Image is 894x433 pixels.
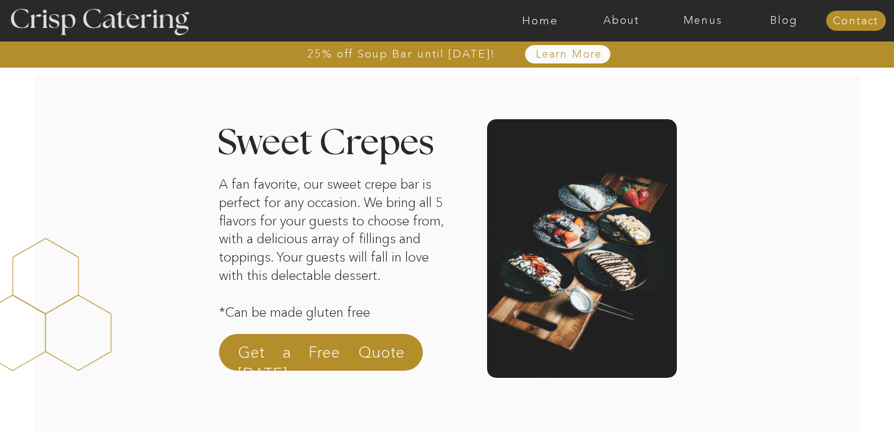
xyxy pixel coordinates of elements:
h2: Sweet Crepes [218,126,446,198]
a: Contact [826,15,886,27]
a: Learn More [508,49,630,61]
a: 25% off Soup Bar until [DATE]! [265,48,538,60]
a: Get a Free Quote [DATE] [238,342,405,370]
a: About [581,15,662,27]
a: Blog [743,15,825,27]
a: Menus [662,15,743,27]
a: Home [500,15,581,27]
p: A fan favorite, our sweet crepe bar is perfect for any occasion. We bring all 5 flavors for your ... [219,176,452,327]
